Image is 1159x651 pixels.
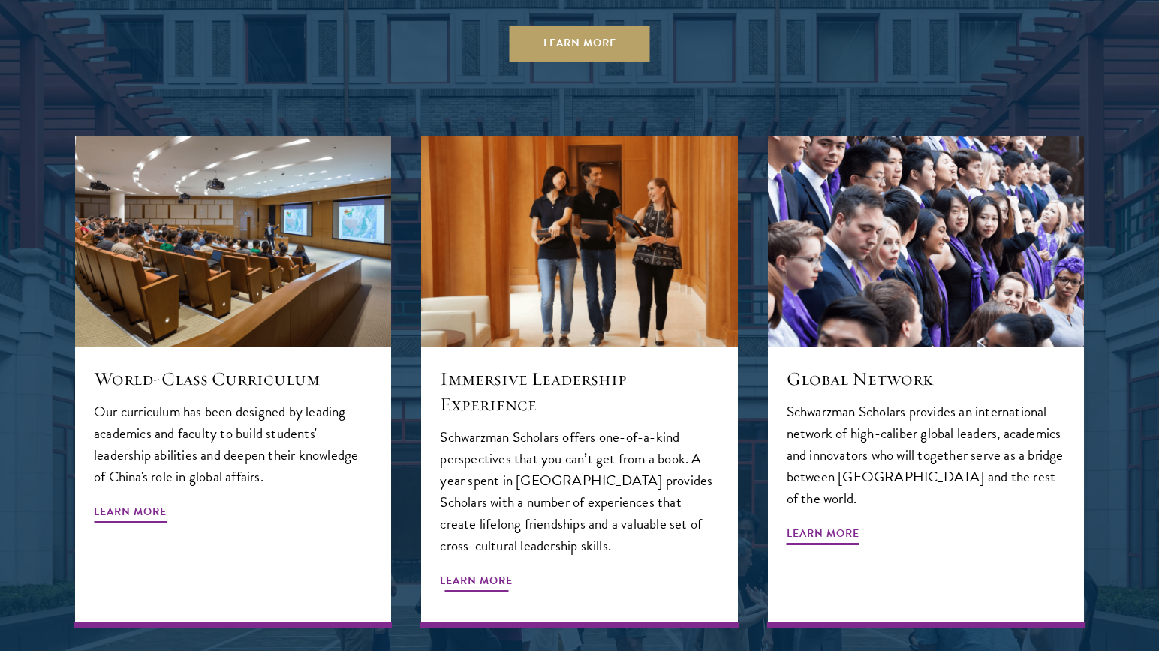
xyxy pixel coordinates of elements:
[768,136,1084,628] a: Global Network Schwarzman Scholars provides an international network of high-caliber global leade...
[787,400,1065,509] p: Schwarzman Scholars provides an international network of high-caliber global leaders, academics a...
[94,502,167,526] span: Learn More
[75,136,391,628] a: World-Class Curriculum Our curriculum has been designed by leading academics and faculty to build...
[421,136,737,628] a: Immersive Leadership Experience Schwarzman Scholars offers one-of-a-kind perspectives that you ca...
[440,366,718,417] h5: Immersive Leadership Experience
[440,571,513,595] span: Learn More
[787,524,859,547] span: Learn More
[787,366,1065,391] h5: Global Network
[510,25,650,61] a: Learn More
[94,400,372,487] p: Our curriculum has been designed by leading academics and faculty to build students' leadership a...
[94,366,372,391] h5: World-Class Curriculum
[440,426,718,556] p: Schwarzman Scholars offers one-of-a-kind perspectives that you can’t get from a book. A year spen...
